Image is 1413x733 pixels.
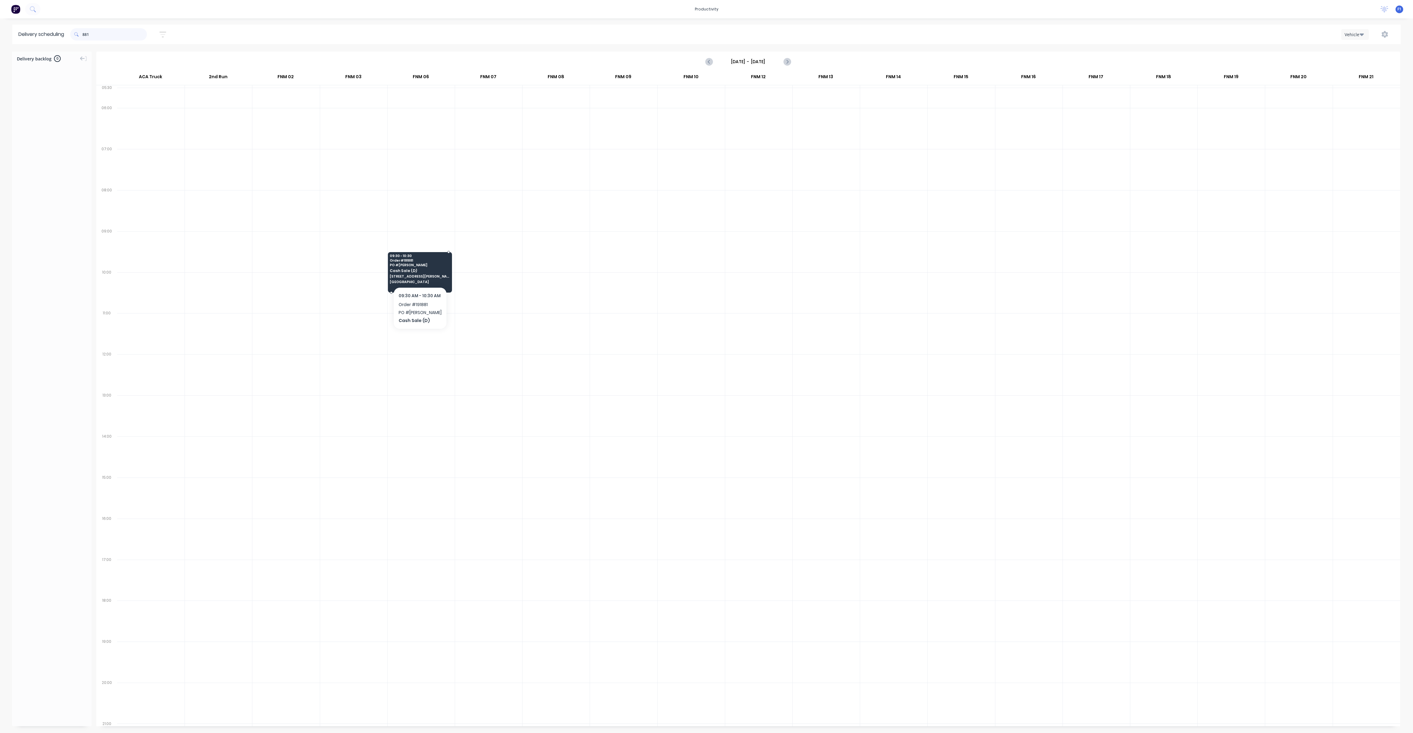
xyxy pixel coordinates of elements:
div: 14:00 [96,433,117,474]
div: FNM 14 [860,71,927,85]
div: 21:00 [96,720,117,727]
div: 07:00 [96,145,117,186]
div: 17:00 [96,556,117,597]
span: Order # 191881 [390,259,449,262]
div: FNM 10 [657,71,724,85]
button: Vehicle [1341,29,1369,40]
div: 16:00 [96,515,117,556]
span: 09:30 - 10:30 [390,254,449,258]
span: [STREET_ADDRESS][PERSON_NAME], [390,274,449,278]
div: FNM 12 [725,71,792,85]
span: 0 [54,55,61,62]
div: productivity [692,5,722,14]
div: FNM 13 [792,71,860,85]
input: Search for orders [82,28,147,40]
div: FNM 20 [1265,71,1332,85]
div: 12:00 [96,351,117,392]
div: 19:00 [96,638,117,679]
div: FNM 15 [927,71,994,85]
div: FNM 17 [1063,71,1130,85]
div: 11:00 [96,309,117,351]
span: F1 [1397,6,1401,12]
div: FNM 03 [320,71,387,85]
img: Factory [11,5,20,14]
span: Cash Sale (D) [390,269,449,273]
div: Delivery scheduling [12,25,70,44]
div: FNM 18 [1130,71,1197,85]
div: Vehicle [1345,31,1362,38]
div: FNM 19 [1197,71,1265,85]
span: Delivery backlog [17,56,52,62]
div: 10:00 [96,269,117,310]
div: 05:30 [96,84,117,104]
div: FNM 08 [522,71,589,85]
div: 13:00 [96,392,117,433]
div: 06:00 [96,104,117,145]
span: PO # [PERSON_NAME] [390,263,449,267]
div: 15:00 [96,474,117,515]
div: 20:00 [96,679,117,720]
div: FNM 06 [387,71,454,85]
div: FNM 07 [455,71,522,85]
div: 2nd Run [185,71,252,85]
span: [GEOGRAPHIC_DATA] [390,280,449,284]
div: ACA Truck [117,71,184,85]
div: 09:00 [96,228,117,269]
div: 08:00 [96,186,117,228]
div: 18:00 [96,597,117,638]
div: FNM 21 [1332,71,1400,85]
div: FNM 09 [590,71,657,85]
div: FNM 16 [995,71,1062,85]
div: FNM 02 [252,71,319,85]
